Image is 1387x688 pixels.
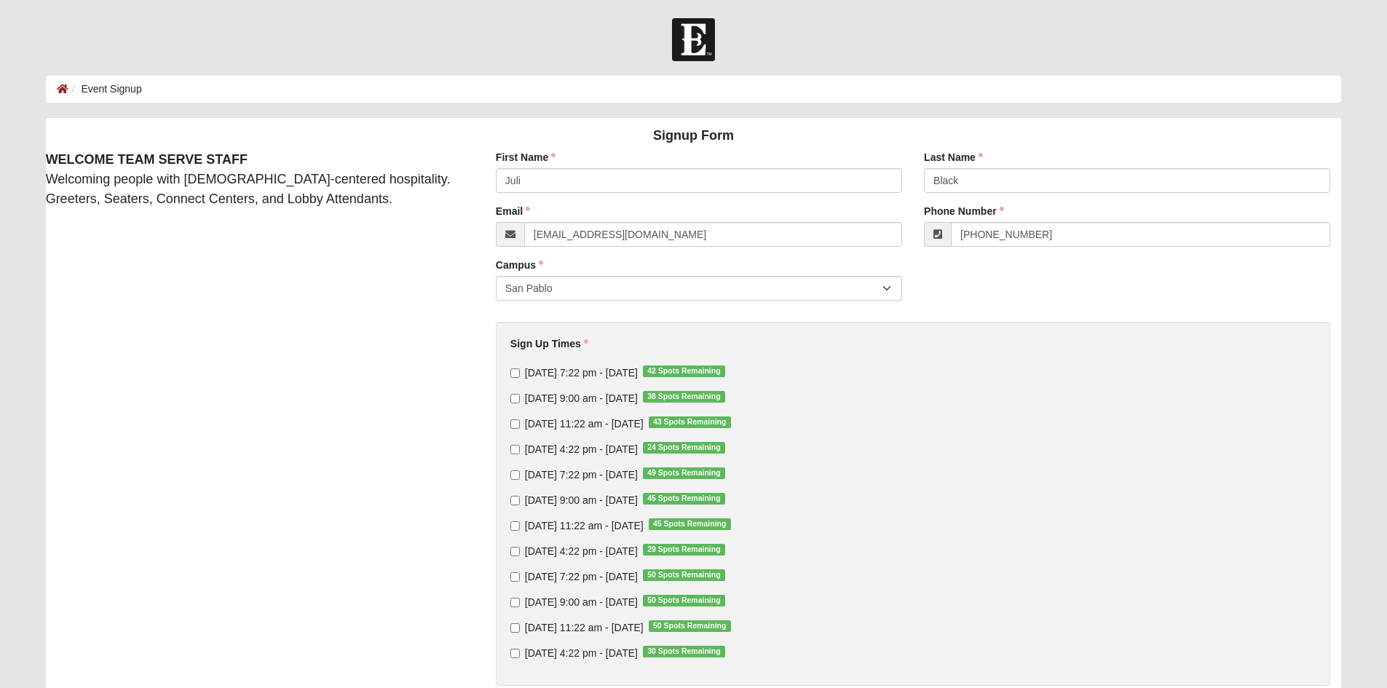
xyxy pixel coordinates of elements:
input: [DATE] 11:22 am - [DATE]45 Spots Remaining [510,521,520,531]
span: [DATE] 4:22 pm - [DATE] [525,443,638,455]
label: Last Name [924,150,983,165]
span: [DATE] 9:00 am - [DATE] [525,392,638,404]
span: 49 Spots Remaining [643,467,725,479]
div: Welcoming people with [DEMOGRAPHIC_DATA]-centered hospitality. Greeters, Seaters, Connect Centers... [35,150,474,209]
span: [DATE] 9:00 am - [DATE] [525,494,638,506]
input: [DATE] 7:22 pm - [DATE]50 Spots Remaining [510,572,520,582]
span: 29 Spots Remaining [643,544,725,555]
input: [DATE] 4:22 pm - [DATE]24 Spots Remaining [510,445,520,454]
input: [DATE] 4:22 pm - [DATE]30 Spots Remaining [510,649,520,658]
span: [DATE] 9:00 am - [DATE] [525,596,638,608]
label: First Name [496,150,556,165]
span: [DATE] 7:22 pm - [DATE] [525,469,638,481]
input: [DATE] 4:22 pm - [DATE]29 Spots Remaining [510,547,520,556]
span: 50 Spots Remaining [643,595,725,606]
h4: Signup Form [46,128,1342,144]
input: [DATE] 11:22 am - [DATE]43 Spots Remaining [510,419,520,429]
span: [DATE] 11:22 am - [DATE] [525,418,644,430]
img: Church of Eleven22 Logo [672,18,715,61]
label: Phone Number [924,204,1004,218]
span: 45 Spots Remaining [643,493,725,505]
span: 38 Spots Remaining [643,391,725,403]
label: Campus [496,258,543,272]
span: 50 Spots Remaining [649,620,731,632]
label: Sign Up Times [510,336,588,351]
span: [DATE] 4:22 pm - [DATE] [525,545,638,557]
span: [DATE] 11:22 am - [DATE] [525,622,644,633]
input: [DATE] 9:00 am - [DATE]38 Spots Remaining [510,394,520,403]
input: [DATE] 9:00 am - [DATE]45 Spots Remaining [510,496,520,505]
span: 45 Spots Remaining [649,518,731,530]
label: Email [496,204,530,218]
span: 43 Spots Remaining [649,416,731,428]
span: 50 Spots Remaining [643,569,725,581]
span: 42 Spots Remaining [643,365,725,377]
span: [DATE] 7:22 pm - [DATE] [525,571,638,582]
span: [DATE] 4:22 pm - [DATE] [525,647,638,659]
input: [DATE] 7:22 pm - [DATE]49 Spots Remaining [510,470,520,480]
span: [DATE] 11:22 am - [DATE] [525,520,644,531]
input: [DATE] 9:00 am - [DATE]50 Spots Remaining [510,598,520,607]
span: 24 Spots Remaining [643,442,725,454]
span: 30 Spots Remaining [643,646,725,657]
strong: WELCOME TEAM SERVE STAFF [46,152,248,167]
span: [DATE] 7:22 pm - [DATE] [525,367,638,379]
li: Event Signup [68,82,142,97]
input: [DATE] 7:22 pm - [DATE]42 Spots Remaining [510,368,520,378]
input: [DATE] 11:22 am - [DATE]50 Spots Remaining [510,623,520,633]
